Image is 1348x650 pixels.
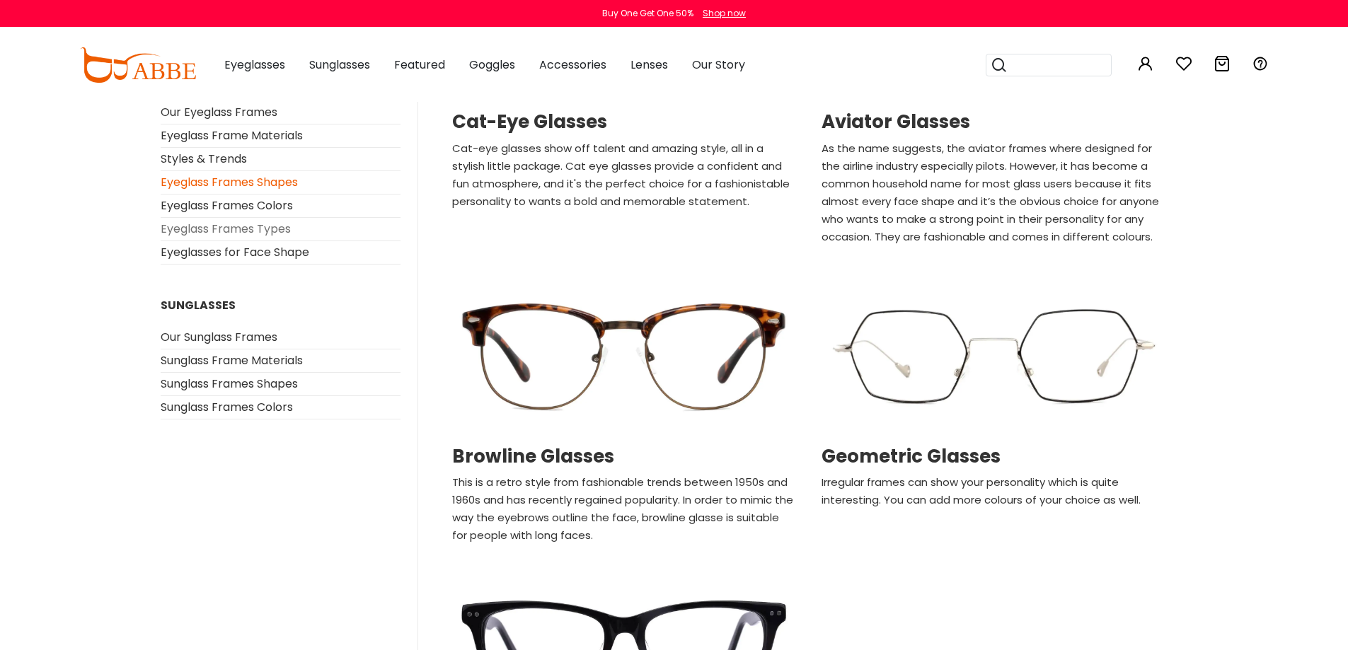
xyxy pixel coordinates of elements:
[822,111,1165,133] a: Aviator Glasses
[161,376,298,392] a: Sunglass Frames Shapes
[224,57,285,73] span: Eyeglasses
[161,298,401,312] h6: SUNGLASSES
[452,111,796,133] a: Cat-Eye Glasses
[822,139,1165,245] p: As the name suggests, the aviator frames where designed for the airline industry especially pilot...
[161,329,277,345] a: Our Sunglass Frames
[630,57,668,73] span: Lenses
[161,399,293,415] a: Sunglass Frames Colors
[161,104,277,120] a: Our Eyeglass Frames
[822,446,1165,468] a: Geometric Glasses
[309,57,370,73] span: Sunglasses
[703,7,746,20] div: Shop now
[469,57,515,73] span: Goggles
[452,139,796,210] p: Cat-eye glasses show off talent and amazing style, all in a stylish little package. Cat eye glass...
[539,57,606,73] span: Accessories
[161,352,303,368] a: Sunglass Frame Materials
[447,268,802,446] img: detail.jpg
[161,127,303,144] a: Eyeglass Frame Materials
[161,151,247,167] a: Styles & Trends
[161,221,291,237] a: Eyeglass Frames Types
[452,473,796,544] p: This is a retro style from fashionable trends between 1950s and 1960s and has recently regained p...
[80,47,196,83] img: abbeglasses.com
[452,446,796,468] a: Browline Glasses
[394,57,445,73] span: Featured
[161,174,298,190] a: Eyeglass Frames Shapes
[161,197,293,214] a: Eyeglass Frames Colors
[822,473,1165,509] p: Irregular frames can show your personality which is quite interesting. You can add more colours o...
[692,57,745,73] span: Our Story
[161,244,309,260] a: Eyeglasses for Face Shape
[696,7,746,19] a: Shop now
[816,268,1171,446] img: detail.jpg
[602,7,693,20] div: Buy One Get One 50%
